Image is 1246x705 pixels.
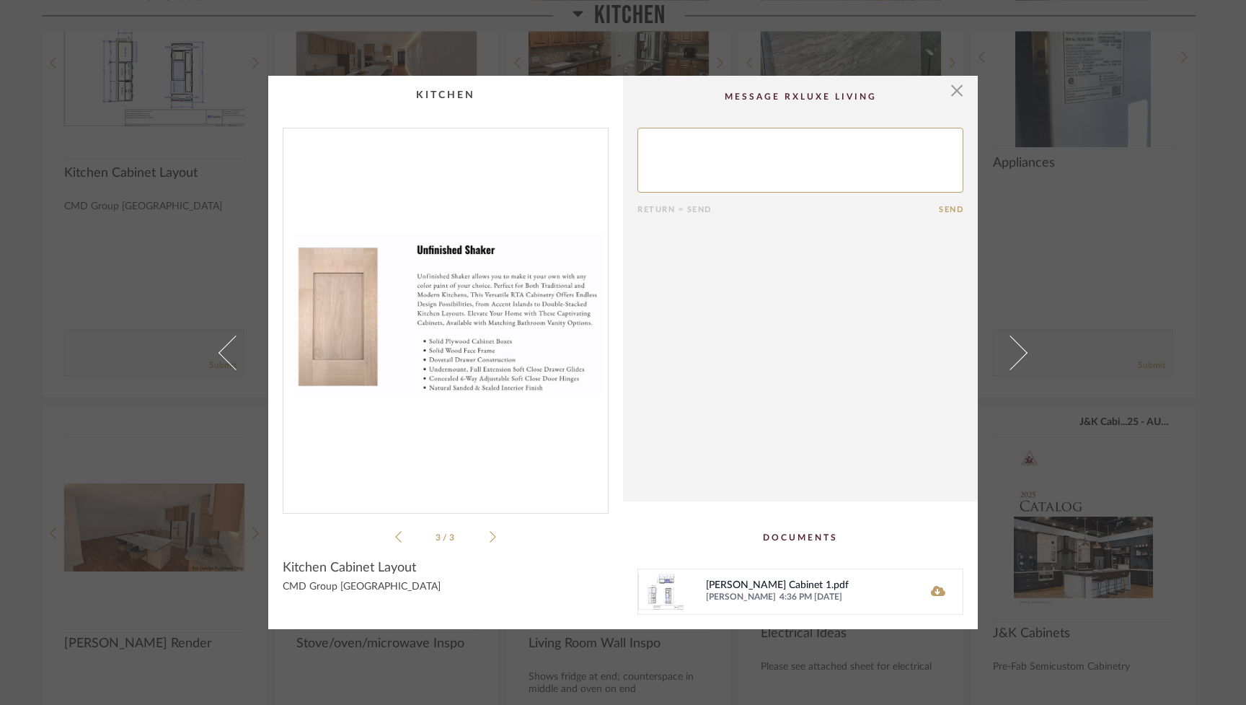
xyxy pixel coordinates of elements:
[779,592,909,603] span: 4:36 PM [DATE]
[942,76,971,105] button: Close
[443,533,449,542] span: /
[283,560,416,576] span: Kitchen Cabinet Layout
[706,592,776,603] span: [PERSON_NAME]
[283,582,609,593] div: CMD Group [GEOGRAPHIC_DATA]
[939,205,963,214] button: Send
[638,569,684,614] img: 4fe29f44-2c0b-4193-8d1a-6663d5435130_64x64.jpg
[283,128,608,502] div: 2
[436,533,443,542] span: 3
[706,580,909,592] div: [PERSON_NAME] Cabinet 1.pdf
[283,128,608,502] img: bececa51-f77d-4655-9bc0-85884d941d86_1000x1000.jpg
[637,205,939,214] div: Return = Send
[449,533,456,542] span: 3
